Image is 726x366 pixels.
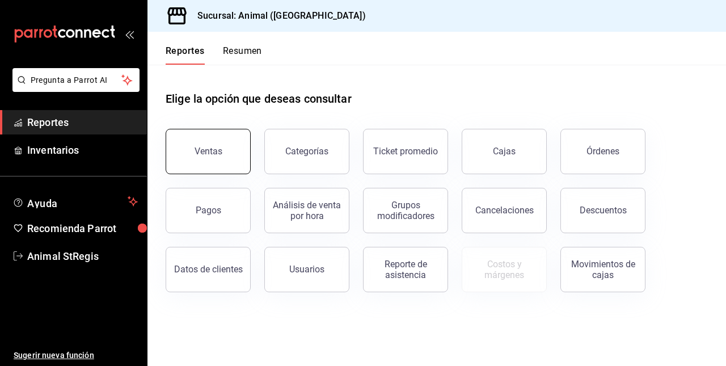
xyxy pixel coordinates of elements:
[195,146,222,157] div: Ventas
[363,129,448,174] button: Ticket promedio
[289,264,324,275] div: Usuarios
[174,264,243,275] div: Datos de clientes
[264,188,349,233] button: Análisis de venta por hora
[370,200,441,221] div: Grupos modificadores
[560,129,645,174] button: Órdenes
[8,82,140,94] a: Pregunta a Parrot AI
[166,129,251,174] button: Ventas
[31,74,122,86] span: Pregunta a Parrot AI
[462,247,547,292] button: Contrata inventarios para ver este reporte
[580,205,627,216] div: Descuentos
[188,9,366,23] h3: Sucursal: Animal ([GEOGRAPHIC_DATA])
[14,351,94,360] font: Sugerir nueva función
[166,90,352,107] h1: Elige la opción que deseas consultar
[264,129,349,174] button: Categorías
[475,205,534,216] div: Cancelaciones
[285,146,328,157] div: Categorías
[493,145,516,158] div: Cajas
[27,116,69,128] font: Reportes
[223,45,262,65] button: Resumen
[462,129,547,174] a: Cajas
[27,144,79,156] font: Inventarios
[568,259,638,280] div: Movimientos de cajas
[27,195,123,208] span: Ayuda
[272,200,342,221] div: Análisis de venta por hora
[373,146,438,157] div: Ticket promedio
[586,146,619,157] div: Órdenes
[166,247,251,292] button: Datos de clientes
[166,45,205,57] font: Reportes
[370,259,441,280] div: Reporte de asistencia
[469,259,539,280] div: Costos y márgenes
[27,250,99,262] font: Animal StRegis
[363,247,448,292] button: Reporte de asistencia
[125,30,134,39] button: open_drawer_menu
[12,68,140,92] button: Pregunta a Parrot AI
[166,45,262,65] div: Pestañas de navegación
[363,188,448,233] button: Grupos modificadores
[27,222,116,234] font: Recomienda Parrot
[560,188,645,233] button: Descuentos
[196,205,221,216] div: Pagos
[264,247,349,292] button: Usuarios
[462,188,547,233] button: Cancelaciones
[560,247,645,292] button: Movimientos de cajas
[166,188,251,233] button: Pagos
